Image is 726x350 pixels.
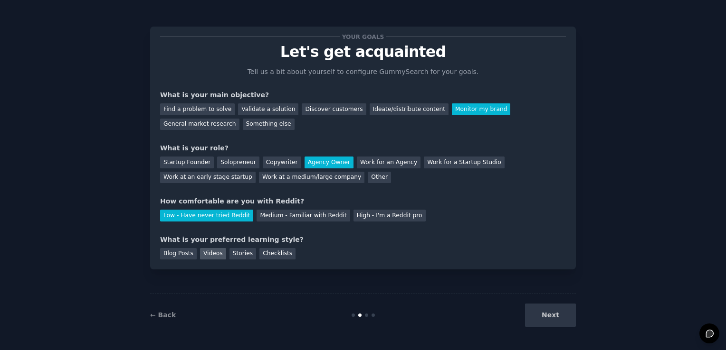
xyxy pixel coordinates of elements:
div: Ideate/distribute content [370,103,449,115]
div: Other [368,172,391,184]
div: Low - Have never tried Reddit [160,210,253,221]
div: Agency Owner [305,157,353,168]
div: Videos [200,248,226,260]
div: What is your preferred learning style? [160,235,566,245]
div: Startup Founder [160,157,214,168]
p: Tell us a bit about yourself to configure GummySearch for your goals. [243,67,483,77]
div: Stories [229,248,256,260]
p: Let's get acquainted [160,44,566,60]
div: General market research [160,119,239,130]
div: Solopreneur [217,157,259,168]
div: Discover customers [302,103,366,115]
div: Validate a solution [238,103,298,115]
div: Work at an early stage startup [160,172,256,184]
div: Medium - Familiar with Reddit [257,210,350,221]
div: High - I'm a Reddit pro [353,210,426,221]
div: What is your main objective? [160,90,566,100]
div: Monitor my brand [452,103,510,115]
div: Copywriter [263,157,301,168]
div: How comfortable are you with Reddit? [160,196,566,206]
div: Work for a Startup Studio [424,157,504,168]
span: Your goals [340,32,386,42]
div: Work for an Agency [357,157,420,168]
div: What is your role? [160,143,566,153]
a: ← Back [150,311,176,319]
div: Find a problem to solve [160,103,235,115]
div: Blog Posts [160,248,197,260]
div: Something else [243,119,295,130]
div: Work at a medium/large company [259,172,364,184]
div: Checklists [259,248,296,260]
